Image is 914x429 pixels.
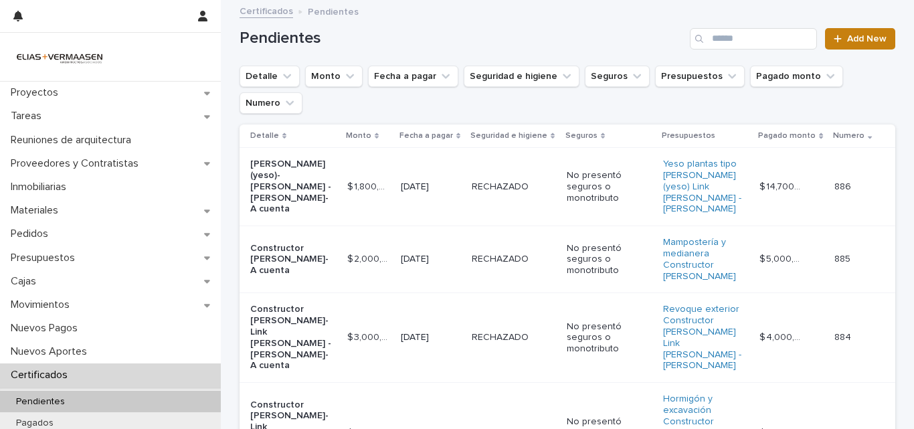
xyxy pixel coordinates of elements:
p: No presentó seguros o monotributo [567,321,650,355]
tr: Constructor [PERSON_NAME]- Link [PERSON_NAME] - [PERSON_NAME]- A cuenta$ 3,000,000.00$ 3,000,000.... [240,293,895,383]
p: No presentó seguros o monotributo [567,243,650,276]
input: Search [690,28,817,50]
p: Monto [346,128,371,143]
p: $ 1,800,000.00 [347,179,392,193]
p: $ 3,000,000.00 [347,329,392,343]
p: Presupuestos [662,128,715,143]
p: Certificados [5,369,78,381]
p: 886 [834,179,854,193]
p: [PERSON_NAME] (yeso)- [PERSON_NAME] - [PERSON_NAME]- A cuenta [250,159,334,215]
a: Revoque exterior Constructor [PERSON_NAME] Link [PERSON_NAME] - [PERSON_NAME] [663,304,747,371]
p: Constructor [PERSON_NAME]- Link [PERSON_NAME] - [PERSON_NAME]- A cuenta [250,304,334,371]
p: Pagado monto [758,128,816,143]
p: Materiales [5,204,69,217]
p: Seguridad e higiene [470,128,547,143]
p: Pedidos [5,228,59,240]
button: Pagado monto [750,66,843,87]
p: Proyectos [5,86,69,99]
p: RECHAZADO [472,329,531,343]
a: Yeso plantas tipo [PERSON_NAME] (yeso) Link [PERSON_NAME] - [PERSON_NAME] [663,159,747,215]
p: No presentó seguros o monotributo [567,170,650,203]
button: Seguros [585,66,650,87]
p: Constructor [PERSON_NAME]- A cuenta [250,243,334,276]
p: $ 2,000,000.00 [347,251,392,265]
p: [DATE] [401,254,461,265]
p: Cajas [5,275,47,288]
p: RECHAZADO [472,251,531,265]
p: Nuevos Pagos [5,322,88,335]
p: Inmobiliarias [5,181,77,193]
p: $ 4,000,000.00 [759,329,804,343]
p: Fecha a pagar [399,128,453,143]
p: $ 5,000,000.00 [759,251,804,265]
p: $ 14,700,000.00 [759,179,804,193]
button: Seguridad e higiene [464,66,579,87]
p: 885 [834,251,853,265]
p: [DATE] [401,332,461,343]
tr: [PERSON_NAME] (yeso)- [PERSON_NAME] - [PERSON_NAME]- A cuenta$ 1,800,000.00$ 1,800,000.00 [DATE]R... [240,148,895,226]
img: HMeL2XKrRby6DNq2BZlM [11,44,108,70]
p: Nuevos Aportes [5,345,98,358]
button: Monto [305,66,363,87]
a: Certificados [240,3,293,18]
p: Pagados [5,418,64,429]
p: Presupuestos [5,252,86,264]
p: 884 [834,329,854,343]
p: Proveedores y Contratistas [5,157,149,170]
button: Numero [240,92,302,114]
button: Fecha a pagar [368,66,458,87]
p: Pendientes [308,3,359,18]
p: Seguros [565,128,598,143]
button: Detalle [240,66,300,87]
p: [DATE] [401,181,461,193]
a: Mampostería y medianera Constructor [PERSON_NAME] [663,237,747,282]
p: Pendientes [5,396,76,408]
tr: Constructor [PERSON_NAME]- A cuenta$ 2,000,000.00$ 2,000,000.00 [DATE]RECHAZADORECHAZADO No prese... [240,226,895,293]
p: Detalle [250,128,279,143]
a: Add New [825,28,895,50]
span: Add New [847,34,887,44]
h1: Pendientes [240,29,684,48]
p: Tareas [5,110,52,122]
p: Reuniones de arquitectura [5,134,142,147]
p: RECHAZADO [472,179,531,193]
p: Movimientos [5,298,80,311]
p: Numero [833,128,864,143]
button: Presupuestos [655,66,745,87]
